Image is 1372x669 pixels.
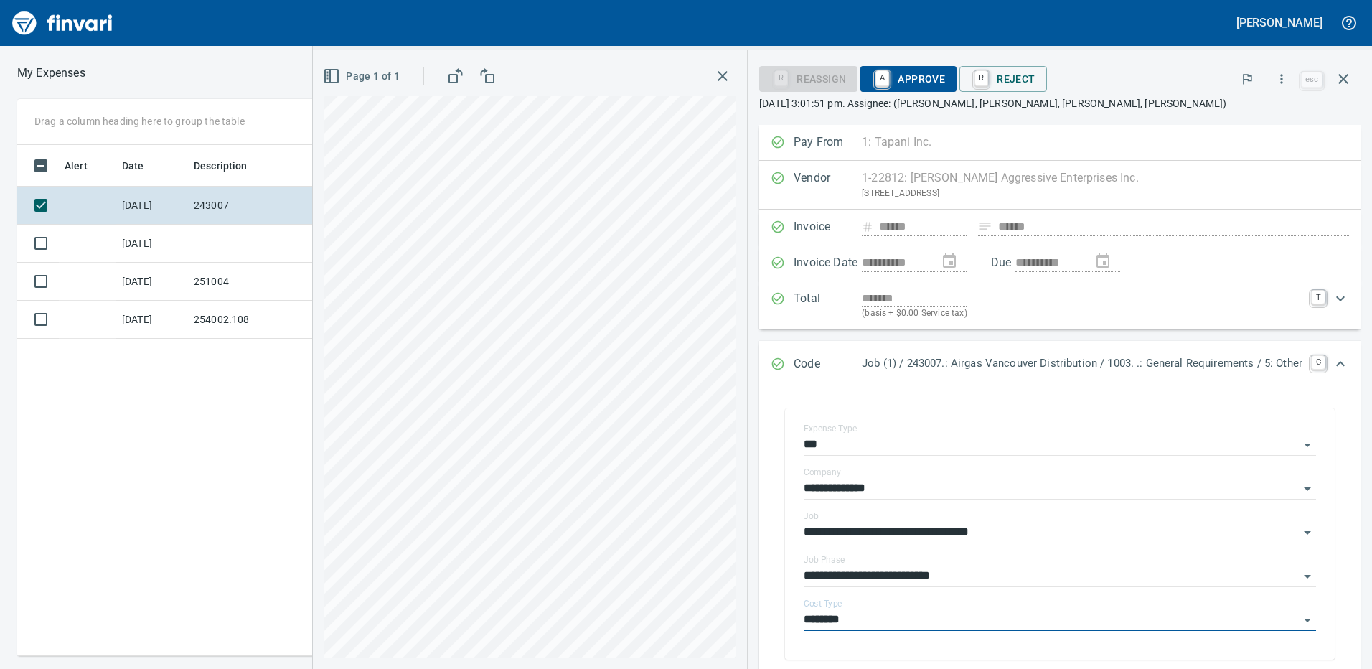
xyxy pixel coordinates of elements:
[1231,63,1263,95] button: Flag
[804,556,845,564] label: Job Phase
[188,187,317,225] td: 243007
[1236,15,1322,30] h5: [PERSON_NAME]
[188,263,317,301] td: 251004
[1297,523,1317,543] button: Open
[320,63,405,90] button: Page 1 of 1
[188,301,317,339] td: 254002.108
[1311,290,1325,304] a: T
[1266,63,1297,95] button: More
[875,70,889,86] a: A
[974,70,988,86] a: R
[122,157,163,174] span: Date
[794,290,862,321] p: Total
[759,96,1361,111] p: [DATE] 3:01:51 pm. Assignee: ([PERSON_NAME], [PERSON_NAME], [PERSON_NAME], [PERSON_NAME])
[1297,62,1361,96] span: Close invoice
[194,157,266,174] span: Description
[759,72,857,84] div: Reassign
[194,157,248,174] span: Description
[1311,355,1325,370] a: C
[872,67,945,91] span: Approve
[860,66,957,92] button: AApprove
[1297,479,1317,499] button: Open
[1233,11,1326,34] button: [PERSON_NAME]
[9,6,116,40] img: Finvari
[116,301,188,339] td: [DATE]
[804,424,857,433] label: Expense Type
[1301,72,1322,88] a: esc
[116,225,188,263] td: [DATE]
[65,157,88,174] span: Alert
[17,65,85,82] nav: breadcrumb
[862,355,1302,372] p: Job (1) / 243007.: Airgas Vancouver Distribution / 1003. .: General Requirements / 5: Other
[116,187,188,225] td: [DATE]
[17,65,85,82] p: My Expenses
[1297,610,1317,630] button: Open
[34,114,245,128] p: Drag a column heading here to group the table
[862,307,1302,321] p: (basis + $0.00 Service tax)
[116,263,188,301] td: [DATE]
[65,157,106,174] span: Alert
[326,67,400,85] span: Page 1 of 1
[804,512,819,520] label: Job
[959,66,1046,92] button: RReject
[971,67,1035,91] span: Reject
[804,468,841,477] label: Company
[759,341,1361,388] div: Expand
[794,355,862,374] p: Code
[1297,566,1317,586] button: Open
[804,599,842,608] label: Cost Type
[759,281,1361,329] div: Expand
[1297,435,1317,455] button: Open
[122,157,144,174] span: Date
